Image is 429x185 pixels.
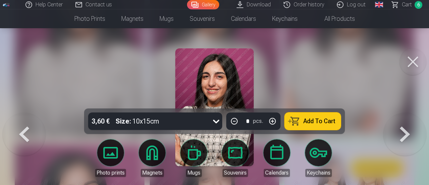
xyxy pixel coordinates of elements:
span: Add To Cart [303,118,335,124]
div: Magnets [141,169,164,177]
a: Keychains [264,9,306,28]
div: Keychains [305,169,332,177]
div: 10x15cm [116,112,159,130]
a: Souvenirs [182,9,223,28]
div: pcs. [253,117,263,125]
a: Mugs [151,9,182,28]
img: /fa1 [3,3,10,7]
a: Photo prints [92,139,129,177]
a: Keychains [300,139,337,177]
a: Magnets [133,139,171,177]
div: Calendars [264,169,290,177]
a: Calendars [258,139,296,177]
span: 6 [415,1,422,9]
span: Сart [402,1,412,9]
div: Photo prints [95,169,126,177]
div: Souvenirs [223,169,248,177]
div: 3,60 € [88,112,113,130]
div: Mugs [186,169,202,177]
a: Photo prints [66,9,113,28]
button: Add To Cart [285,112,341,130]
a: Mugs [175,139,212,177]
a: Calendars [223,9,264,28]
strong: Size : [116,117,131,126]
a: Souvenirs [217,139,254,177]
a: Magnets [113,9,151,28]
a: All products [306,9,363,28]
